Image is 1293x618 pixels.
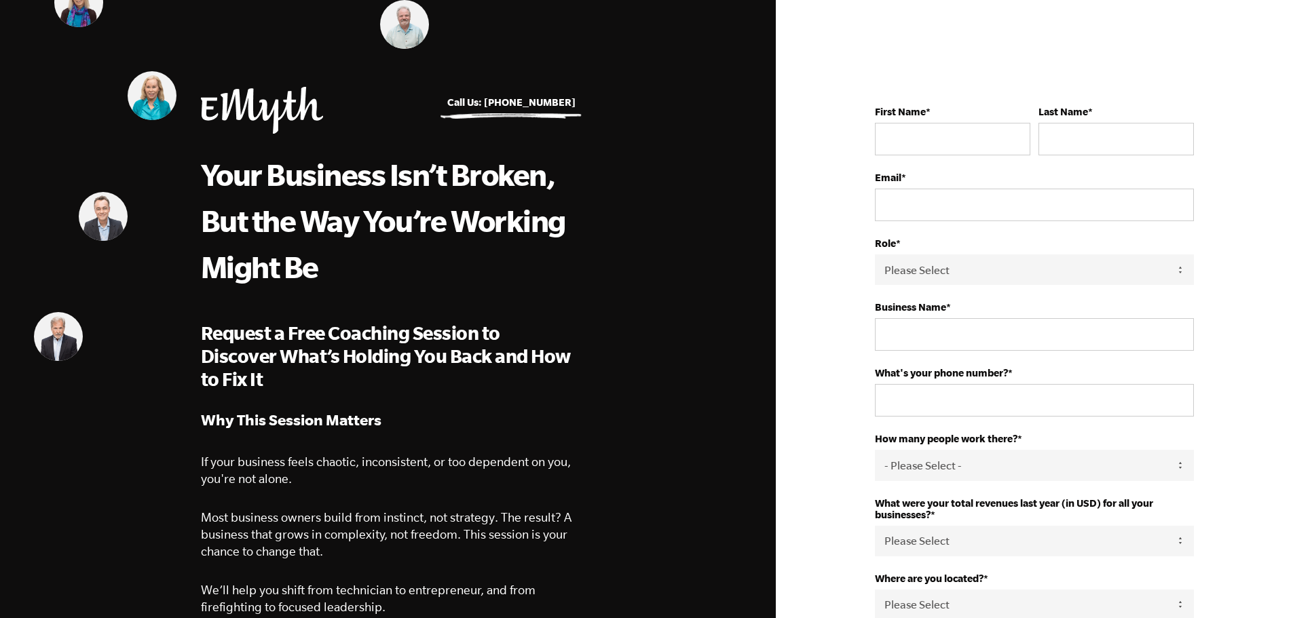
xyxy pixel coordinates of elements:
[201,87,323,134] img: EMyth
[875,367,1008,379] strong: What's your phone number?
[79,192,128,241] img: Nick Lawler, EMyth Business Coach
[201,455,571,486] span: If your business feels chaotic, inconsistent, or too dependent on you, you're not alone.
[875,106,926,117] strong: First Name
[201,157,565,284] span: Your Business Isn’t Broken, But the Way You’re Working Might Be
[128,71,176,120] img: Lynn Goza, EMyth Business Coach
[875,172,901,183] strong: Email
[201,322,571,389] span: Request a Free Coaching Session to Discover What’s Holding You Back and How to Fix It
[34,312,83,361] img: Steve Edkins, EMyth Business Coach
[1038,106,1088,117] strong: Last Name
[875,497,1153,520] strong: What were your total revenues last year (in USD) for all your businesses?
[875,301,946,313] strong: Business Name
[875,237,896,249] strong: Role
[447,96,576,108] a: Call Us: [PHONE_NUMBER]
[201,411,381,428] strong: Why This Session Matters
[201,583,536,614] span: We’ll help you shift from technician to entrepreneur, and from firefighting to focused leadership.
[875,573,983,584] strong: Where are you located?
[875,433,1017,444] strong: How many people work there?
[201,510,571,558] span: Most business owners build from instinct, not strategy. The result? A business that grows in comp...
